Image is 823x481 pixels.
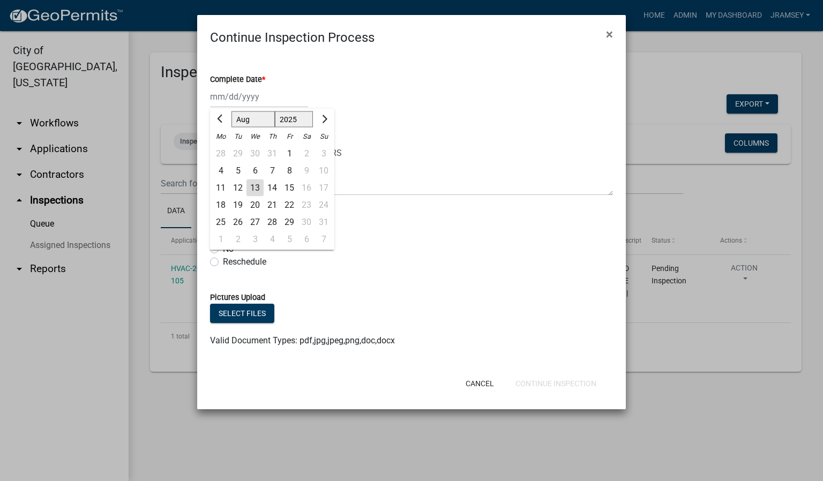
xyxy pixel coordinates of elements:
span: × [606,27,613,42]
h4: Continue Inspection Process [210,28,375,47]
div: 4 [264,231,281,248]
div: Monday, September 1, 2025 [212,231,229,248]
button: Cancel [457,374,503,393]
span: Valid Document Types: pdf,jpg,jpeg,png,doc,docx [210,335,395,345]
div: 15 [281,179,298,197]
div: 4 [212,162,229,179]
div: 20 [246,197,264,214]
div: Friday, September 5, 2025 [281,231,298,248]
div: Wednesday, August 27, 2025 [246,214,264,231]
div: 26 [229,214,246,231]
div: Monday, August 11, 2025 [212,179,229,197]
div: Fr [281,128,298,145]
div: 25 [212,214,229,231]
div: 8 [281,162,298,179]
div: Thursday, September 4, 2025 [264,231,281,248]
div: 18 [212,197,229,214]
div: 31 [264,145,281,162]
label: Pictures Upload [210,294,265,302]
div: 22 [281,197,298,214]
div: 5 [281,231,298,248]
input: mm/dd/yyyy [210,86,308,108]
div: Mo [212,128,229,145]
div: 1 [212,231,229,248]
div: Monday, July 28, 2025 [212,145,229,162]
div: 29 [229,145,246,162]
div: Thursday, August 21, 2025 [264,197,281,214]
div: Thursday, July 31, 2025 [264,145,281,162]
label: Reschedule [223,255,266,268]
div: Thursday, August 7, 2025 [264,162,281,179]
div: Su [315,128,332,145]
div: 1 [281,145,298,162]
div: Wednesday, September 3, 2025 [246,231,264,248]
div: 28 [264,214,281,231]
div: 28 [212,145,229,162]
div: Th [264,128,281,145]
button: Next month [317,111,330,128]
select: Select month [231,111,275,127]
div: Friday, August 15, 2025 [281,179,298,197]
div: Wednesday, July 30, 2025 [246,145,264,162]
div: 12 [229,179,246,197]
div: Friday, August 29, 2025 [281,214,298,231]
div: Monday, August 18, 2025 [212,197,229,214]
div: Thursday, August 14, 2025 [264,179,281,197]
div: Tuesday, July 29, 2025 [229,145,246,162]
div: 6 [246,162,264,179]
div: Thursday, August 28, 2025 [264,214,281,231]
div: 29 [281,214,298,231]
div: Friday, August 8, 2025 [281,162,298,179]
div: 19 [229,197,246,214]
div: Tu [229,128,246,145]
div: 14 [264,179,281,197]
div: 7 [264,162,281,179]
div: 30 [246,145,264,162]
label: Complete Date [210,76,265,84]
div: 2 [229,231,246,248]
select: Select year [275,111,313,127]
div: Wednesday, August 20, 2025 [246,197,264,214]
div: Monday, August 25, 2025 [212,214,229,231]
div: 13 [246,179,264,197]
div: Friday, August 22, 2025 [281,197,298,214]
div: 27 [246,214,264,231]
div: Monday, August 4, 2025 [212,162,229,179]
div: 3 [246,231,264,248]
button: Previous month [214,111,227,128]
div: 5 [229,162,246,179]
div: Wednesday, August 6, 2025 [246,162,264,179]
div: 21 [264,197,281,214]
div: Wednesday, August 13, 2025 [246,179,264,197]
button: Select files [210,304,274,323]
div: Tuesday, August 12, 2025 [229,179,246,197]
div: We [246,128,264,145]
button: Close [597,19,622,49]
div: 11 [212,179,229,197]
div: Tuesday, August 5, 2025 [229,162,246,179]
div: Friday, August 1, 2025 [281,145,298,162]
div: Tuesday, August 19, 2025 [229,197,246,214]
div: Tuesday, August 26, 2025 [229,214,246,231]
div: Sa [298,128,315,145]
div: Tuesday, September 2, 2025 [229,231,246,248]
button: Continue Inspection [507,374,605,393]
